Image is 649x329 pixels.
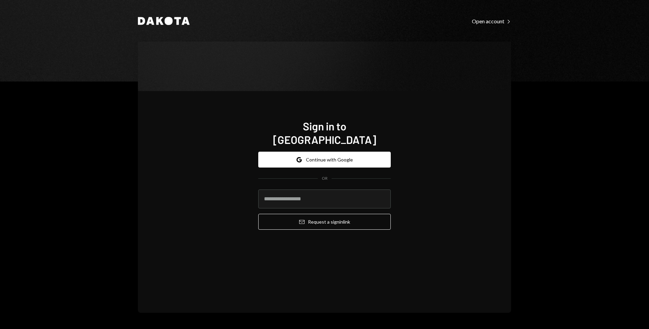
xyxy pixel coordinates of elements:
[322,176,328,181] div: OR
[472,17,511,25] a: Open account
[258,152,391,168] button: Continue with Google
[258,214,391,230] button: Request a signinlink
[472,18,511,25] div: Open account
[258,119,391,146] h1: Sign in to [GEOGRAPHIC_DATA]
